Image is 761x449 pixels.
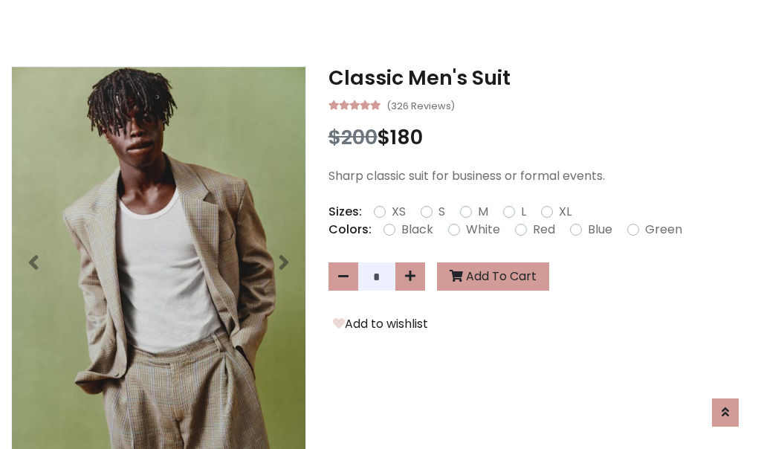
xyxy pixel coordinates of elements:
label: XS [392,203,406,221]
button: Add to wishlist [328,314,433,334]
label: Red [533,221,555,239]
p: Sizes: [328,203,362,221]
label: White [466,221,500,239]
label: S [438,203,445,221]
h3: $ [328,126,750,149]
button: Add To Cart [437,262,549,291]
span: 180 [390,123,423,151]
label: Blue [588,221,612,239]
label: M [478,203,488,221]
span: $200 [328,123,378,151]
p: Sharp classic suit for business or formal events. [328,167,750,185]
h3: Classic Men's Suit [328,66,750,90]
label: L [521,203,526,221]
small: (326 Reviews) [386,96,455,114]
p: Colors: [328,221,372,239]
label: Green [645,221,682,239]
label: XL [559,203,571,221]
label: Black [401,221,433,239]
